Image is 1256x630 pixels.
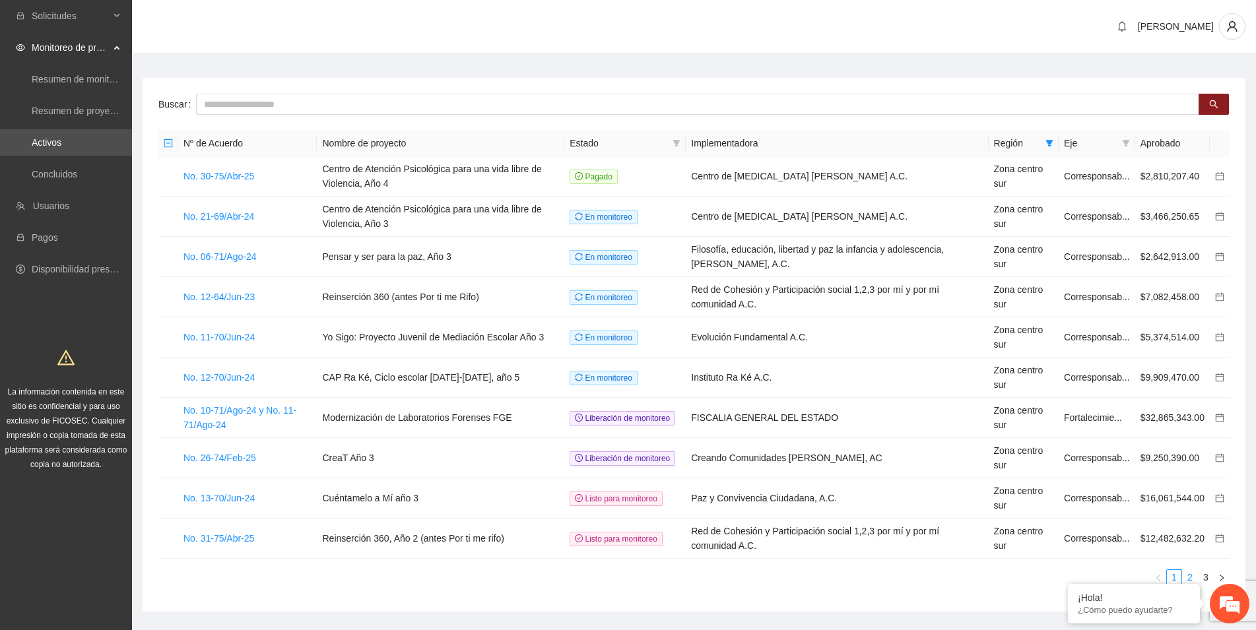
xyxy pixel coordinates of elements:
span: clock-circle [575,414,583,422]
td: Zona centro sur [989,438,1059,478]
td: Cuéntamelo a Mí año 3 [317,478,564,519]
a: Pagos [32,232,58,243]
td: $5,374,514.00 [1135,317,1210,358]
span: Corresponsab... [1064,493,1130,503]
td: Zona centro sur [989,277,1059,317]
span: La información contenida en este sitio es confidencial y para uso exclusivo de FICOSEC. Cualquier... [5,387,127,469]
td: Centro de Atención Psicológica para una vida libre de Violencia, Año 3 [317,197,564,237]
th: Aprobado [1135,131,1210,156]
td: $32,865,343.00 [1135,398,1210,438]
td: Zona centro sur [989,398,1059,438]
td: Zona centro sur [989,317,1059,358]
span: sync [575,293,583,301]
button: left [1150,569,1166,585]
td: Reinserción 360, Año 2 (antes Por ti me rifo) [317,519,564,559]
span: Pagado [570,170,618,184]
span: Listo para monitoreo [570,532,663,546]
p: ¿Cómo puedo ayudarte? [1078,605,1190,615]
td: Filosofía, educación, libertad y paz la infancia y adolescencia, [PERSON_NAME], A.C. [686,237,988,277]
span: Estamos en línea. [77,176,182,309]
a: No. 06-71/Ago-24 [183,251,257,262]
a: calendar [1215,453,1224,463]
textarea: Escriba su mensaje y pulse “Intro” [7,360,251,406]
span: filter [1043,133,1056,153]
span: filter [673,139,680,147]
a: Concluidos [32,169,77,179]
span: clock-circle [575,454,583,462]
span: sync [575,333,583,341]
td: CAP Ra Ké, Ciclo escolar [DATE]-[DATE], año 5 [317,358,564,398]
span: Monitoreo de proyectos [32,34,110,61]
td: Instituto Ra Ké A.C. [686,358,988,398]
td: FISCALIA GENERAL DEL ESTADO [686,398,988,438]
a: calendar [1215,211,1224,222]
span: sync [575,212,583,220]
a: calendar [1215,332,1224,342]
td: $3,466,250.65 [1135,197,1210,237]
span: right [1218,574,1226,582]
span: En monitoreo [570,371,638,385]
a: 3 [1199,570,1213,584]
span: Fortalecimie... [1064,412,1122,423]
span: check-circle [575,494,583,502]
a: calendar [1215,292,1224,302]
span: warning [57,349,75,366]
span: eye [16,43,25,52]
div: Minimizar ventana de chat en vivo [216,7,248,38]
span: left [1154,574,1162,582]
span: Corresponsab... [1064,533,1130,544]
span: filter [1122,139,1130,147]
span: calendar [1215,332,1224,342]
span: check-circle [575,172,583,180]
td: Reinserción 360 (antes Por ti me Rifo) [317,277,564,317]
span: inbox [16,11,25,20]
span: Corresponsab... [1064,211,1130,222]
li: 3 [1198,569,1214,585]
td: Centro de Atención Psicológica para una vida libre de Violencia, Año 4 [317,156,564,197]
span: Listo para monitoreo [570,491,663,506]
span: search [1209,100,1218,110]
td: Zona centro sur [989,478,1059,519]
td: $2,642,913.00 [1135,237,1210,277]
a: 1 [1167,570,1181,584]
span: minus-square [164,139,173,148]
a: Disponibilidad presupuestal [32,264,145,274]
li: Previous Page [1150,569,1166,585]
span: calendar [1215,413,1224,422]
span: Corresponsab... [1064,251,1130,262]
span: En monitoreo [570,250,638,265]
td: Yo Sigo: Proyecto Juvenil de Mediación Escolar Año 3 [317,317,564,358]
a: Resumen de monitoreo [32,74,128,84]
button: bell [1111,16,1133,37]
a: No. 13-70/Jun-24 [183,493,255,503]
span: calendar [1215,212,1224,221]
span: En monitoreo [570,331,638,345]
a: calendar [1215,171,1224,181]
span: Corresponsab... [1064,372,1130,383]
span: calendar [1215,534,1224,543]
th: Nombre de proyecto [317,131,564,156]
a: No. 11-70/Jun-24 [183,332,255,342]
a: No. 12-70/Jun-24 [183,372,255,383]
td: Red de Cohesión y Participación social 1,2,3 por mí y por mí comunidad A.C. [686,519,988,559]
a: calendar [1215,412,1224,423]
li: 2 [1182,569,1198,585]
td: Zona centro sur [989,237,1059,277]
td: Centro de [MEDICAL_DATA] [PERSON_NAME] A.C. [686,156,988,197]
a: calendar [1215,533,1224,544]
td: Zona centro sur [989,519,1059,559]
a: No. 21-69/Abr-24 [183,211,254,222]
span: Corresponsab... [1064,332,1130,342]
div: ¡Hola! [1078,592,1190,603]
td: Evolución Fundamental A.C. [686,317,988,358]
label: Buscar [158,94,196,115]
a: No. 10-71/Ago-24 y No. 11-71/Ago-24 [183,405,296,430]
a: No. 26-74/Feb-25 [183,453,256,463]
span: check-circle [575,534,583,542]
th: Implementadora [686,131,988,156]
th: Nº de Acuerdo [178,131,317,156]
span: Estado [570,136,667,150]
button: user [1219,13,1245,40]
